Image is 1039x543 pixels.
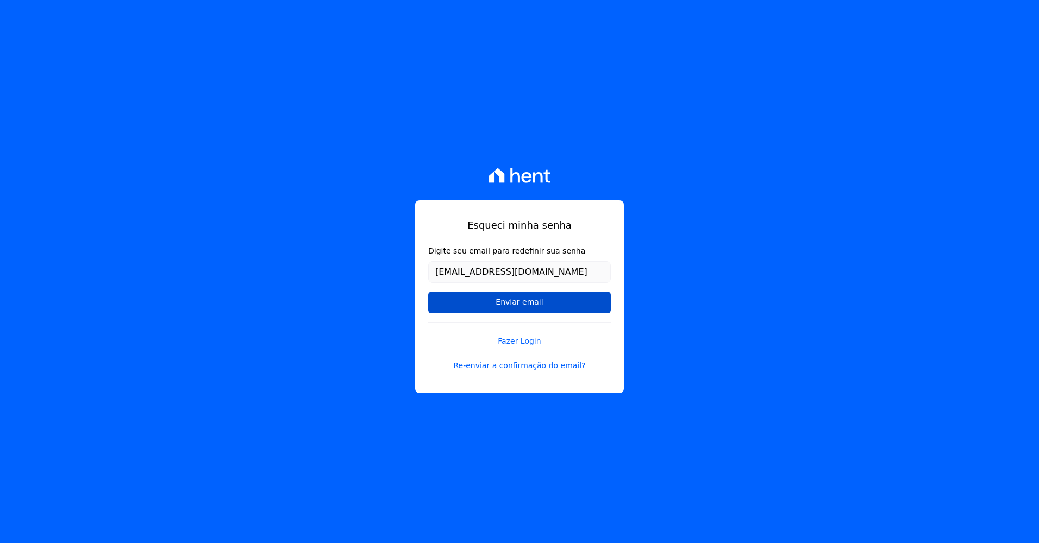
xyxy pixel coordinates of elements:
h1: Esqueci minha senha [428,218,611,232]
a: Re-enviar a confirmação do email? [428,360,611,371]
input: Email [428,261,611,283]
a: Fazer Login [428,322,611,347]
label: Digite seu email para redefinir sua senha [428,245,611,257]
input: Enviar email [428,292,611,313]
